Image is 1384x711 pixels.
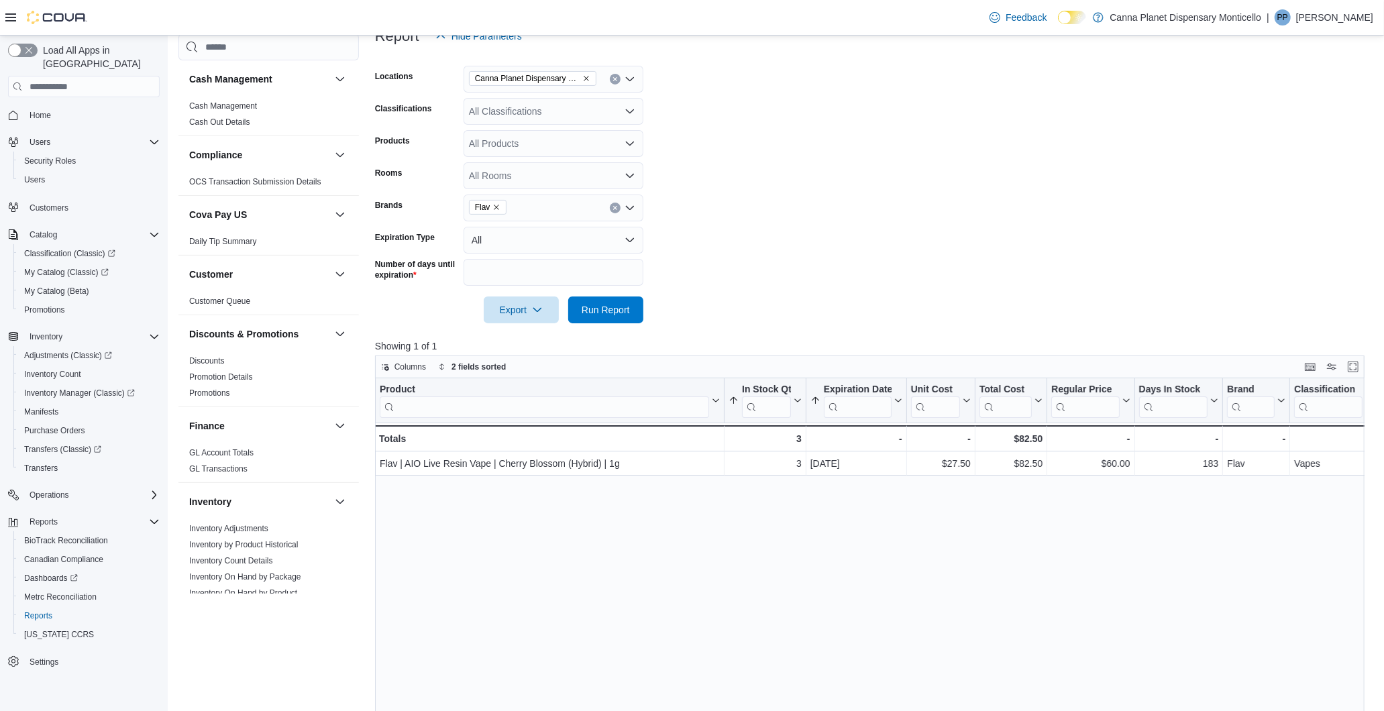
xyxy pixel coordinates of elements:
div: Total Cost [979,384,1032,396]
span: Reports [30,516,58,527]
a: Transfers [19,460,63,476]
button: Open list of options [625,203,635,213]
h3: Report [375,28,419,44]
span: Canna Planet Dispensary Monticello [475,72,580,85]
a: Adjustments (Classic) [13,346,165,365]
span: [US_STATE] CCRS [24,629,94,640]
span: Adjustments (Classic) [19,347,160,364]
div: [DATE] [810,455,902,472]
div: Regular Price [1051,384,1119,396]
label: Number of days until expiration [375,259,458,280]
span: Users [19,172,160,188]
button: Security Roles [13,152,165,170]
span: Users [24,174,45,185]
a: Home [24,107,56,123]
a: Cash Management [189,101,257,111]
button: Finance [332,418,348,434]
div: - [1138,431,1218,447]
label: Classifications [375,103,432,114]
button: Cova Pay US [332,207,348,223]
button: Finance [189,419,329,433]
label: Expiration Type [375,232,435,243]
span: Washington CCRS [19,626,160,643]
span: Inventory Count [24,369,81,380]
button: Discounts & Promotions [189,327,329,341]
a: Reports [19,608,58,624]
button: Open list of options [625,170,635,181]
img: Cova [27,11,87,24]
button: Open list of options [625,74,635,85]
div: - [810,431,902,447]
button: Canadian Compliance [13,550,165,569]
span: Operations [24,487,160,503]
button: Product [380,384,720,418]
button: Reports [13,606,165,625]
button: Promotions [13,300,165,319]
button: BioTrack Reconciliation [13,531,165,550]
div: Cash Management [178,98,359,135]
h3: Discounts & Promotions [189,327,299,341]
h3: Cova Pay US [189,208,247,221]
span: My Catalog (Classic) [24,267,109,278]
button: Metrc Reconciliation [13,588,165,606]
div: Discounts & Promotions [178,353,359,406]
button: Remove Canna Planet Dispensary Monticello from selection in this group [582,74,590,83]
div: Totals [379,431,720,447]
div: Days In Stock [1138,384,1208,418]
a: Adjustments (Classic) [19,347,117,364]
span: OCS Transaction Submission Details [189,176,321,187]
span: Security Roles [24,156,76,166]
button: Total Cost [979,384,1043,418]
a: Inventory On Hand by Product [189,588,297,598]
span: Promotions [24,305,65,315]
span: Security Roles [19,153,160,169]
button: Hide Parameters [430,23,527,50]
div: - [910,431,970,447]
span: Inventory Manager (Classic) [24,388,135,398]
div: Vapes [1294,455,1373,472]
div: $27.50 [910,455,970,472]
span: Transfers (Classic) [24,444,101,455]
a: Feedback [984,4,1052,31]
span: Purchase Orders [24,425,85,436]
span: Daily Tip Summary [189,236,257,247]
span: Feedback [1006,11,1047,24]
button: Operations [24,487,74,503]
span: Dashboards [24,573,78,584]
span: Cash Out Details [189,117,250,127]
a: Inventory by Product Historical [189,540,299,549]
button: All [464,227,643,254]
button: Open list of options [625,106,635,117]
a: Transfers (Classic) [19,441,107,457]
a: Dashboards [13,569,165,588]
button: Reports [3,512,165,531]
span: Reports [24,514,160,530]
a: [US_STATE] CCRS [19,626,99,643]
div: Compliance [178,174,359,195]
a: Metrc Reconciliation [19,589,102,605]
span: Canadian Compliance [24,554,103,565]
button: Home [3,105,165,125]
a: Promotion Details [189,372,253,382]
span: Metrc Reconciliation [19,589,160,605]
a: GL Transactions [189,464,248,474]
a: Classification (Classic) [19,245,121,262]
div: Days In Stock [1138,384,1208,396]
a: Promotions [19,302,70,318]
div: 3 [729,431,802,447]
span: Classification (Classic) [24,248,115,259]
a: Purchase Orders [19,423,91,439]
span: Settings [30,657,58,667]
span: Metrc Reconciliation [24,592,97,602]
h3: Cash Management [189,72,272,86]
button: Clear input [610,203,621,213]
label: Products [375,135,410,146]
span: Flav [475,201,490,214]
button: Users [13,170,165,189]
a: Transfers (Classic) [13,440,165,459]
button: Customers [3,197,165,217]
button: Expiration Date [810,384,902,418]
span: Discounts [189,355,225,366]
